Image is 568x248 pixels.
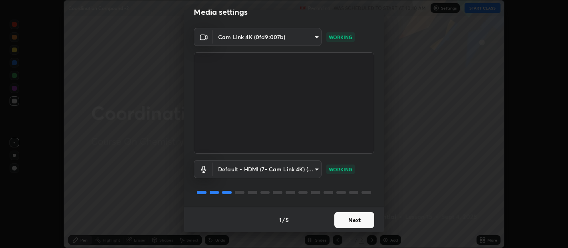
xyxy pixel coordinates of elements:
[213,28,322,46] div: Cam Link 4K (0fd9:007b)
[334,212,374,228] button: Next
[279,216,282,224] h4: 1
[329,34,352,41] p: WORKING
[282,216,285,224] h4: /
[286,216,289,224] h4: 5
[329,166,352,173] p: WORKING
[213,160,322,178] div: Cam Link 4K (0fd9:007b)
[194,7,248,17] h2: Media settings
